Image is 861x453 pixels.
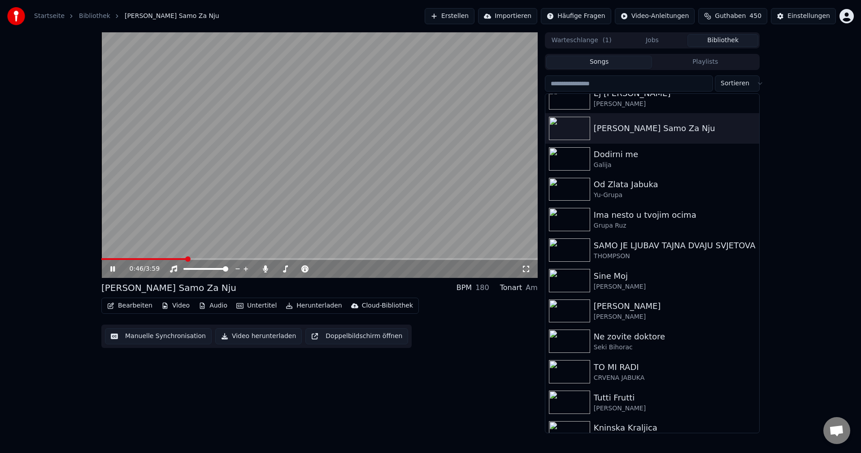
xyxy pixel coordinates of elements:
button: Jobs [617,34,688,47]
div: Od Zlata Jabuka [594,178,756,191]
button: Doppelbildschirm öffnen [305,328,408,344]
div: / [130,264,151,273]
button: Einstellungen [771,8,836,24]
div: [PERSON_NAME] Samo Za Nju [101,281,236,294]
div: Cloud-Bibliothek [362,301,413,310]
div: Einstellungen [787,12,830,21]
button: Untertitel [233,299,280,312]
div: Grupa Ruz [594,221,756,230]
span: Sortieren [721,79,749,88]
button: Audio [195,299,231,312]
div: CRVENA JABUKA [594,374,756,383]
div: [PERSON_NAME] [594,100,756,109]
span: Guthaben [715,12,746,21]
div: Chat öffnen [823,417,850,444]
div: Ne zovite doktore [594,330,756,343]
span: 450 [749,12,761,21]
button: Bibliothek [687,34,758,47]
div: [PERSON_NAME] [594,282,756,291]
button: Songs [546,56,652,69]
a: Startseite [34,12,65,21]
a: Bibliothek [79,12,110,21]
span: 0:46 [130,264,143,273]
div: Galija [594,161,756,170]
div: Seki Bihorac [594,343,756,352]
button: Erstellen [425,8,474,24]
div: Sine Moj [594,270,756,282]
span: 3:59 [146,264,160,273]
nav: breadcrumb [34,12,219,21]
div: Am [526,282,538,293]
div: BPM [457,282,472,293]
div: Ej [PERSON_NAME] [594,87,756,100]
button: Bearbeiten [104,299,156,312]
div: Tutti Frutti [594,391,756,404]
div: Dodirni me [594,148,756,161]
div: [PERSON_NAME] [594,312,756,321]
button: Video [158,299,193,312]
span: ( 1 ) [603,36,612,45]
div: [PERSON_NAME] [594,300,756,312]
button: Importieren [478,8,537,24]
div: SAMO JE LJUBAV TAJNA DVAJU SVJETOVA [594,239,756,252]
div: Ima nesto u tvojim ocima [594,209,756,221]
button: Guthaben450 [698,8,767,24]
button: Warteschlange [546,34,617,47]
img: youka [7,7,25,25]
button: Manuelle Synchronisation [105,328,212,344]
div: THOMPSON [594,252,756,261]
div: TO MI RADI [594,361,756,374]
button: Video-Anleitungen [615,8,695,24]
div: [PERSON_NAME] Samo Za Nju [594,122,756,135]
div: Yu-Grupa [594,191,756,200]
button: Playlists [652,56,758,69]
div: [PERSON_NAME] [594,404,756,413]
div: 180 [475,282,489,293]
div: Kninska Kraljica [594,422,756,434]
span: [PERSON_NAME] Samo Za Nju [125,12,219,21]
button: Häufige Fragen [541,8,611,24]
button: Video herunterladen [215,328,302,344]
div: Tonart [500,282,522,293]
button: Herunterladen [282,299,345,312]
